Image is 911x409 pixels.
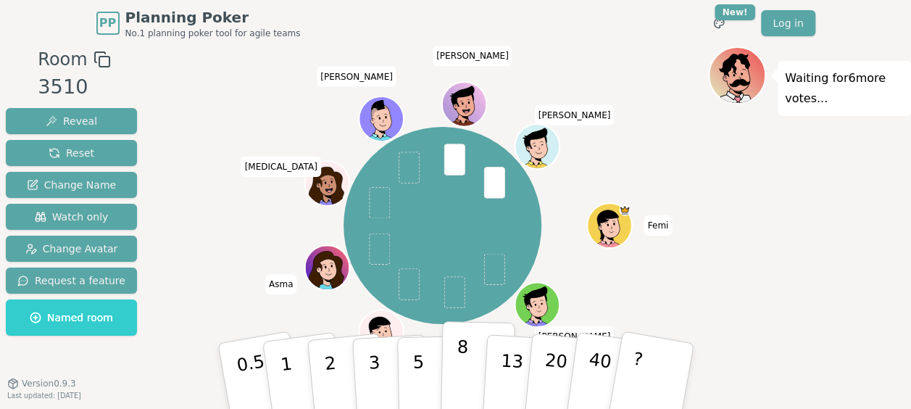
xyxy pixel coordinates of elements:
[35,210,109,224] span: Watch only
[6,204,137,230] button: Watch only
[6,236,137,262] button: Change Avatar
[46,114,97,128] span: Reveal
[30,310,113,325] span: Named room
[125,7,301,28] span: Planning Poker
[6,140,137,166] button: Reset
[38,46,87,73] span: Room
[535,326,615,347] span: Click to change your name
[619,204,630,215] span: Femi is the host
[785,68,904,109] p: Waiting for 6 more votes...
[6,299,137,336] button: Named room
[96,7,301,39] a: PPPlanning PokerNo.1 planning poker tool for agile teams
[715,4,756,20] div: New!
[6,268,137,294] button: Request a feature
[49,146,94,160] span: Reset
[360,311,402,353] button: Click to change your avatar
[6,172,137,198] button: Change Name
[6,108,137,134] button: Reveal
[7,392,81,400] span: Last updated: [DATE]
[265,274,297,294] span: Click to change your name
[241,157,321,177] span: Click to change your name
[7,378,76,389] button: Version0.9.3
[25,241,118,256] span: Change Avatar
[27,178,116,192] span: Change Name
[99,15,116,32] span: PP
[761,10,815,36] a: Log in
[38,73,110,102] div: 3510
[125,28,301,39] span: No.1 planning poker tool for agile teams
[433,46,512,67] span: Click to change your name
[706,10,732,36] button: New!
[22,378,76,389] span: Version 0.9.3
[17,273,125,288] span: Request a feature
[535,105,615,125] span: Click to change your name
[317,67,396,87] span: Click to change your name
[644,215,673,236] span: Click to change your name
